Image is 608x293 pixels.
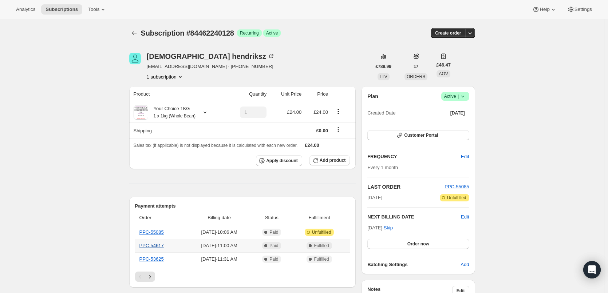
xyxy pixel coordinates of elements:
span: Fulfillment [293,214,346,221]
span: Fulfilled [314,256,329,262]
h2: Plan [367,93,378,100]
span: ORDERS [407,74,425,79]
span: Status [255,214,289,221]
span: Settings [575,7,592,12]
span: Paid [269,229,278,235]
button: Customer Portal [367,130,469,140]
span: | [458,93,459,99]
span: Edit [461,153,469,160]
button: Settings [563,4,596,15]
span: Billing date [188,214,250,221]
button: Skip [379,222,397,234]
button: Analytics [12,4,40,15]
span: Recurring [240,30,259,36]
span: £46.47 [436,61,451,69]
span: Paid [269,256,278,262]
span: 17 [414,64,418,69]
span: Christian hendriksz [129,53,141,64]
span: Fulfilled [314,243,329,249]
span: Active [266,30,278,36]
th: Order [135,210,186,226]
span: Apply discount [266,158,298,164]
button: Edit [461,213,469,221]
button: Shipping actions [332,126,344,134]
span: Analytics [16,7,35,12]
span: Paid [269,243,278,249]
span: Tools [88,7,99,12]
span: [DATE] · 11:31 AM [188,256,250,263]
button: £789.99 [371,61,396,72]
span: Add [461,261,469,268]
button: [DATE] [446,108,469,118]
h6: Batching Settings [367,261,461,268]
span: [DATE] · [367,225,393,230]
button: Product actions [147,73,184,80]
span: Create order [435,30,461,36]
span: [DATE] · 11:00 AM [188,242,250,249]
span: £24.00 [313,109,328,115]
span: Sales tax (if applicable) is not displayed because it is calculated with each new order. [134,143,298,148]
button: Add product [309,155,350,165]
div: Your Choice 1KG [148,105,196,120]
h2: NEXT BILLING DATE [367,213,461,221]
a: PPC-53625 [139,256,164,262]
div: [DEMOGRAPHIC_DATA] hendriksz [147,53,275,60]
img: product img [134,105,148,120]
button: Create order [431,28,465,38]
span: £24.00 [305,143,319,148]
button: Order now [367,239,469,249]
span: AOV [439,71,448,76]
span: Created Date [367,109,395,117]
th: Quantity [225,86,269,102]
span: Customer Portal [404,132,438,138]
button: Add [456,259,473,270]
span: LTV [380,74,387,79]
span: Every 1 month [367,165,398,170]
span: Subscription #84462240128 [141,29,234,37]
button: PPC-55085 [445,183,469,190]
span: [DATE] [367,194,382,201]
a: PPC-55085 [445,184,469,189]
button: Help [528,4,561,15]
span: £24.00 [287,109,301,115]
th: Shipping [129,123,225,139]
button: Tools [84,4,111,15]
span: Unfulfilled [447,195,466,201]
span: Help [540,7,549,12]
span: Skip [384,224,393,232]
small: 1 x 1kg (Whole Bean) [154,113,196,119]
button: Edit [457,151,473,162]
span: Subscriptions [46,7,78,12]
span: [EMAIL_ADDRESS][DOMAIN_NAME] · [PHONE_NUMBER] [147,63,275,70]
span: [DATE] [450,110,465,116]
span: £0.00 [316,128,328,133]
span: Unfulfilled [312,229,331,235]
button: Subscriptions [129,28,139,38]
button: Product actions [332,108,344,116]
a: PPC-54617 [139,243,164,248]
span: Active [444,93,466,100]
button: 17 [409,61,423,72]
span: Add product [320,157,346,163]
a: PPC-55085 [139,229,164,235]
th: Price [304,86,330,102]
button: Apply discount [256,155,302,166]
nav: Pagination [135,272,350,282]
span: Order now [407,241,429,247]
button: Subscriptions [41,4,82,15]
span: £789.99 [376,64,391,69]
div: Open Intercom Messenger [583,261,601,278]
span: [DATE] · 10:06 AM [188,229,250,236]
th: Unit Price [269,86,304,102]
th: Product [129,86,225,102]
h2: LAST ORDER [367,183,445,190]
button: Next [145,272,155,282]
h2: FREQUENCY [367,153,461,160]
h2: Payment attempts [135,202,350,210]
